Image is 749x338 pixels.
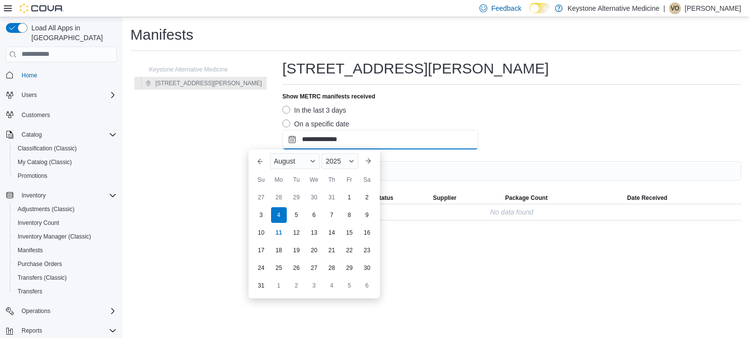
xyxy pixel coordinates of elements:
[342,260,357,276] div: day-29
[155,79,262,87] span: [STREET_ADDRESS][PERSON_NAME]
[253,225,269,241] div: day-10
[342,190,357,205] div: day-1
[252,153,268,169] button: Previous Month
[10,271,121,285] button: Transfers (Classic)
[18,205,75,213] span: Adjustments (Classic)
[14,156,76,168] a: My Catalog (Classic)
[359,225,375,241] div: day-16
[14,231,95,242] a: Inventory Manager (Classic)
[289,260,304,276] div: day-26
[18,219,59,227] span: Inventory Count
[18,129,46,141] button: Catalog
[14,203,78,215] a: Adjustments (Classic)
[342,278,357,293] div: day-5
[18,69,117,81] span: Home
[2,304,121,318] button: Operations
[253,260,269,276] div: day-24
[289,225,304,241] div: day-12
[18,325,117,337] span: Reports
[433,194,456,202] span: Supplier
[282,59,549,78] h1: [STREET_ADDRESS][PERSON_NAME]
[2,189,121,202] button: Inventory
[529,3,550,13] input: Dark Mode
[14,244,117,256] span: Manifests
[271,278,287,293] div: day-1
[14,286,46,297] a: Transfers
[324,278,340,293] div: day-4
[253,190,269,205] div: day-27
[14,258,117,270] span: Purchase Orders
[359,207,375,223] div: day-9
[282,118,349,130] label: On a specific date
[282,161,741,181] input: This is a search bar. As you type, the results lower in the page will automatically filter.
[324,242,340,258] div: day-21
[18,274,67,282] span: Transfers (Classic)
[18,158,72,166] span: My Catalog (Classic)
[669,2,681,14] div: Victoria Ortiz
[27,23,117,43] span: Load All Apps in [GEOGRAPHIC_DATA]
[20,3,64,13] img: Cova
[10,155,121,169] button: My Catalog (Classic)
[491,3,521,13] span: Feedback
[282,130,478,149] input: Press the down key to enter a popover containing a calendar. Press the escape key to close the po...
[271,260,287,276] div: day-25
[10,243,121,257] button: Manifests
[375,194,394,202] span: Status
[359,172,375,188] div: Sa
[252,189,376,294] div: August, 2025
[18,305,117,317] span: Operations
[568,2,660,14] p: Keystone Alternative Medicine
[359,278,375,293] div: day-6
[324,260,340,276] div: day-28
[14,286,117,297] span: Transfers
[18,129,117,141] span: Catalog
[324,190,340,205] div: day-31
[10,202,121,216] button: Adjustments (Classic)
[10,169,121,183] button: Promotions
[14,143,117,154] span: Classification (Classic)
[253,242,269,258] div: day-17
[359,190,375,205] div: day-2
[359,260,375,276] div: day-30
[306,207,322,223] div: day-6
[2,68,121,82] button: Home
[10,285,121,298] button: Transfers
[18,288,42,295] span: Transfers
[18,70,41,81] a: Home
[322,153,358,169] div: Button. Open the year selector. 2025 is currently selected.
[14,272,71,284] a: Transfers (Classic)
[253,278,269,293] div: day-31
[271,207,287,223] div: day-4
[342,172,357,188] div: Fr
[18,190,50,201] button: Inventory
[18,89,41,101] button: Users
[149,66,228,73] span: Keystone Alternative Medicine
[685,2,741,14] p: [PERSON_NAME]
[2,324,121,338] button: Reports
[271,225,287,241] div: day-11
[274,157,296,165] span: August
[324,225,340,241] div: day-14
[325,157,341,165] span: 2025
[14,170,51,182] a: Promotions
[14,272,117,284] span: Transfers (Classic)
[270,153,320,169] div: Button. Open the month selector. August is currently selected.
[10,142,121,155] button: Classification (Classic)
[14,217,63,229] a: Inventory Count
[2,88,121,102] button: Users
[18,109,54,121] a: Customers
[253,207,269,223] div: day-3
[324,172,340,188] div: Th
[289,278,304,293] div: day-2
[663,2,665,14] p: |
[14,244,47,256] a: Manifests
[10,216,121,230] button: Inventory Count
[22,192,46,199] span: Inventory
[253,172,269,188] div: Su
[306,190,322,205] div: day-30
[18,145,77,152] span: Classification (Classic)
[14,156,117,168] span: My Catalog (Classic)
[18,172,48,180] span: Promotions
[22,307,50,315] span: Operations
[22,111,50,119] span: Customers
